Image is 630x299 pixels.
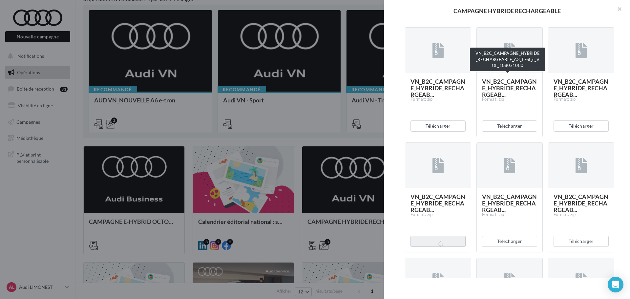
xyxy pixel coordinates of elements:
div: CAMPAGNE HYBRIDE RECHARGEABLE [394,8,619,14]
button: Télécharger [482,236,537,247]
div: Open Intercom Messenger [608,277,623,292]
button: Télécharger [554,120,609,132]
div: Format: zip [482,96,537,102]
div: Format: zip [554,96,609,102]
span: VN_B2C_CAMPAGNE_HYBRIDE_RECHARGEAB... [482,193,537,213]
span: VN_B2C_CAMPAGNE_HYBRIDE_RECHARGEAB... [482,78,537,98]
button: Télécharger [410,120,466,132]
div: Format: zip [482,212,537,218]
span: VN_B2C_CAMPAGNE_HYBRIDE_RECHARGEAB... [410,78,465,98]
div: Format: zip [410,96,466,102]
span: VN_B2C_CAMPAGNE_HYBRIDE_RECHARGEAB... [410,193,465,213]
div: Format: zip [410,212,466,218]
div: Format: zip [554,212,609,218]
div: VN_B2C_CAMPAGNE_HYBRIDE_RECHARGEABLE_A3_TFSI_e_VOL_1080x1080 [470,48,545,71]
button: Télécharger [482,120,537,132]
span: VN_B2C_CAMPAGNE_HYBRIDE_RECHARGEAB... [554,193,608,213]
button: Télécharger [554,236,609,247]
span: VN_B2C_CAMPAGNE_HYBRIDE_RECHARGEAB... [554,78,608,98]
